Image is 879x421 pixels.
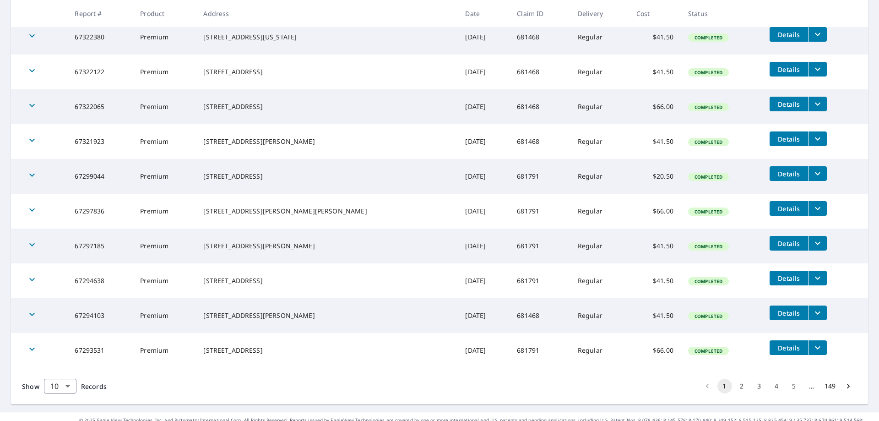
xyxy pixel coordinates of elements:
[629,229,681,263] td: $41.50
[510,20,570,55] td: 681468
[203,346,450,355] div: [STREET_ADDRESS]
[133,194,196,229] td: Premium
[775,344,803,352] span: Details
[570,159,629,194] td: Regular
[203,241,450,251] div: [STREET_ADDRESS][PERSON_NAME]
[629,124,681,159] td: $41.50
[458,124,510,159] td: [DATE]
[689,208,728,215] span: Completed
[510,55,570,89] td: 681468
[133,333,196,368] td: Premium
[808,62,827,77] button: filesDropdownBtn-67322122
[570,194,629,229] td: Regular
[133,55,196,89] td: Premium
[770,166,808,181] button: detailsBtn-67299044
[717,379,732,394] button: page 1
[510,298,570,333] td: 681468
[689,243,728,250] span: Completed
[775,239,803,248] span: Details
[808,306,827,320] button: filesDropdownBtn-67294103
[458,20,510,55] td: [DATE]
[689,69,728,76] span: Completed
[775,274,803,283] span: Details
[203,207,450,216] div: [STREET_ADDRESS][PERSON_NAME][PERSON_NAME]
[570,333,629,368] td: Regular
[770,306,808,320] button: detailsBtn-67294103
[44,379,76,394] div: Show 10 records
[775,204,803,213] span: Details
[458,159,510,194] td: [DATE]
[775,65,803,74] span: Details
[458,263,510,298] td: [DATE]
[510,333,570,368] td: 681791
[510,159,570,194] td: 681791
[808,166,827,181] button: filesDropdownBtn-67299044
[689,139,728,145] span: Completed
[808,27,827,42] button: filesDropdownBtn-67322380
[203,137,450,146] div: [STREET_ADDRESS][PERSON_NAME]
[629,20,681,55] td: $41.50
[770,236,808,251] button: detailsBtn-67297185
[787,379,802,394] button: Go to page 5
[808,97,827,111] button: filesDropdownBtn-67322065
[570,20,629,55] td: Regular
[808,271,827,285] button: filesDropdownBtn-67294638
[570,263,629,298] td: Regular
[775,30,803,39] span: Details
[570,55,629,89] td: Regular
[458,55,510,89] td: [DATE]
[458,333,510,368] td: [DATE]
[808,201,827,216] button: filesDropdownBtn-67297836
[203,311,450,320] div: [STREET_ADDRESS][PERSON_NAME]
[133,124,196,159] td: Premium
[689,313,728,319] span: Completed
[570,229,629,263] td: Regular
[133,20,196,55] td: Premium
[510,263,570,298] td: 681791
[510,124,570,159] td: 681468
[699,379,857,394] nav: pagination navigation
[510,194,570,229] td: 681791
[629,194,681,229] td: $66.00
[808,131,827,146] button: filesDropdownBtn-67321923
[67,298,133,333] td: 67294103
[770,27,808,42] button: detailsBtn-67322380
[735,379,749,394] button: Go to page 2
[458,229,510,263] td: [DATE]
[629,159,681,194] td: $20.50
[67,89,133,124] td: 67322065
[770,62,808,77] button: detailsBtn-67322122
[44,373,76,399] div: 10
[629,333,681,368] td: $66.00
[629,298,681,333] td: $41.50
[775,309,803,317] span: Details
[629,263,681,298] td: $41.50
[570,298,629,333] td: Regular
[133,229,196,263] td: Premium
[570,89,629,124] td: Regular
[770,201,808,216] button: detailsBtn-67297836
[203,102,450,111] div: [STREET_ADDRESS]
[67,263,133,298] td: 67294638
[22,382,39,391] span: Show
[804,382,819,391] div: …
[770,131,808,146] button: detailsBtn-67321923
[770,97,808,111] button: detailsBtn-67322065
[775,100,803,109] span: Details
[689,34,728,41] span: Completed
[770,379,784,394] button: Go to page 4
[67,20,133,55] td: 67322380
[752,379,767,394] button: Go to page 3
[203,33,450,42] div: [STREET_ADDRESS][US_STATE]
[133,263,196,298] td: Premium
[808,340,827,355] button: filesDropdownBtn-67293531
[629,89,681,124] td: $66.00
[203,67,450,77] div: [STREET_ADDRESS]
[570,124,629,159] td: Regular
[689,278,728,284] span: Completed
[510,229,570,263] td: 681791
[458,194,510,229] td: [DATE]
[458,89,510,124] td: [DATE]
[458,298,510,333] td: [DATE]
[67,229,133,263] td: 67297185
